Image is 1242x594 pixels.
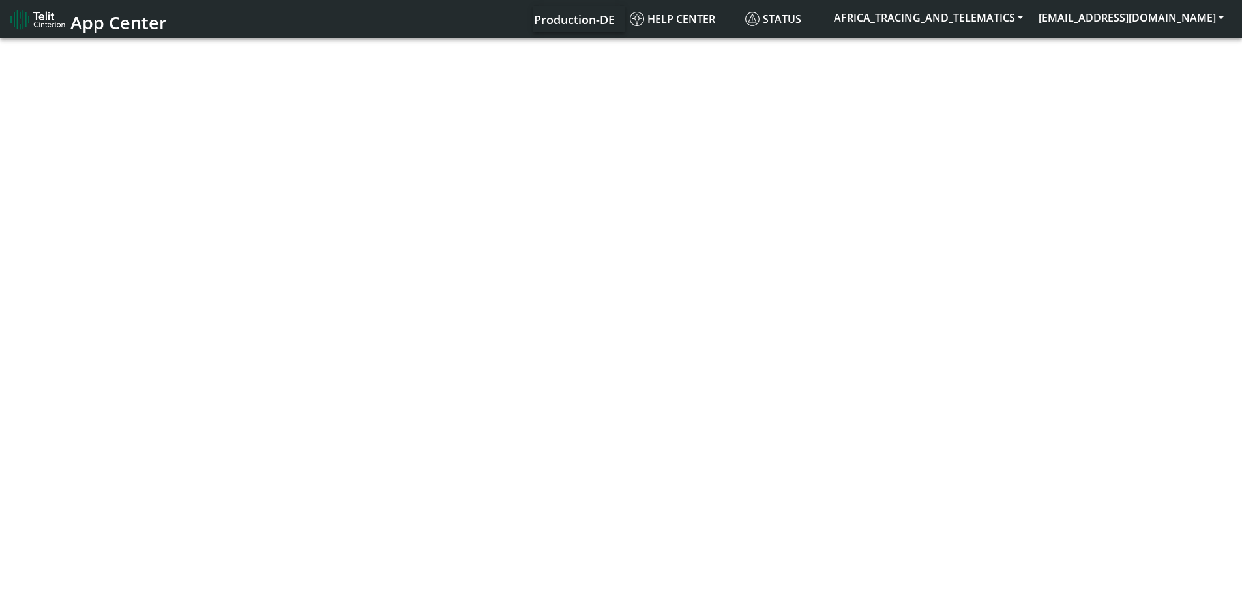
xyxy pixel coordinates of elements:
[826,6,1031,29] button: AFRICA_TRACING_AND_TELEMATICS
[745,12,801,26] span: Status
[745,12,760,26] img: status.svg
[1031,6,1232,29] button: [EMAIL_ADDRESS][DOMAIN_NAME]
[533,6,614,32] a: Your current platform instance
[10,9,65,30] img: logo-telit-cinterion-gw-new.png
[630,12,715,26] span: Help center
[10,5,165,33] a: App Center
[625,6,740,32] a: Help center
[630,12,644,26] img: knowledge.svg
[70,10,167,35] span: App Center
[740,6,826,32] a: Status
[534,12,615,27] span: Production-DE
